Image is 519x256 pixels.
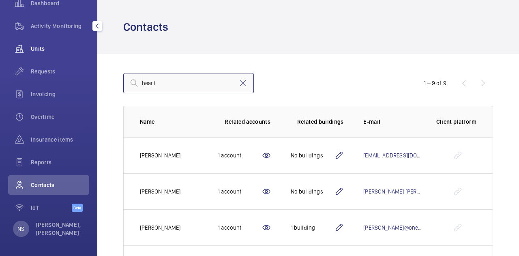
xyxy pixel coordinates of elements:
p: Related accounts [225,118,270,126]
div: 1 – 9 of 9 [424,79,446,87]
p: [PERSON_NAME] [140,224,180,232]
p: [PERSON_NAME] [140,187,180,196]
p: Name [140,118,205,126]
p: E-mail [363,118,423,126]
span: IoT [31,204,72,212]
p: NS [17,225,24,233]
span: Contacts [31,181,89,189]
div: No buildings [291,151,335,159]
span: Beta [72,204,83,212]
div: 1 account [218,151,262,159]
p: [PERSON_NAME], [PERSON_NAME] [36,221,84,237]
p: Related buildings [297,118,344,126]
a: [EMAIL_ADDRESS][DOMAIN_NAME] [363,152,448,159]
span: Invoicing [31,90,89,98]
span: Reports [31,158,89,166]
span: Requests [31,67,89,75]
span: Units [31,45,89,53]
div: 1 building [291,224,335,232]
div: 1 account [218,224,262,232]
span: Overtime [31,113,89,121]
span: Insurance items [31,136,89,144]
input: Search by lastname, firstname, mail or client [123,73,254,93]
p: Client platform [436,118,476,126]
h1: Contacts [123,19,173,34]
span: Activity Monitoring [31,22,89,30]
div: No buildings [291,187,335,196]
a: [PERSON_NAME]@onehear[DOMAIN_NAME] [363,224,470,231]
div: 1 account [218,187,262,196]
p: [PERSON_NAME] [140,151,180,159]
